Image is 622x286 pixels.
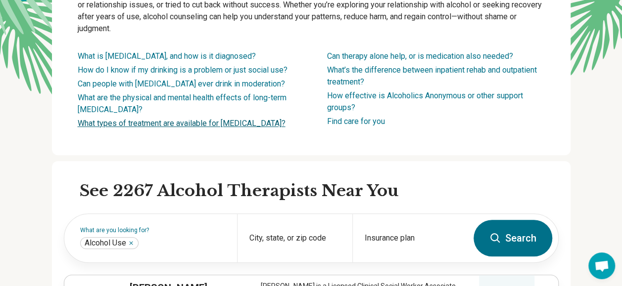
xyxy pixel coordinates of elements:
button: Search [474,220,552,256]
a: Can people with [MEDICAL_DATA] ever drink in moderation? [78,79,285,88]
a: How effective is Alcoholics Anonymous or other support groups? [327,91,523,112]
a: What’s the difference between inpatient rehab and outpatient treatment? [327,65,537,86]
a: How do I know if my drinking is a problem or just social use? [78,65,287,75]
a: What are the physical and mental health effects of long-term [MEDICAL_DATA]? [78,93,287,114]
h2: See 2267 Alcohol Therapists Near You [80,181,559,202]
label: What are you looking for? [80,227,225,233]
div: Alcohol Use [80,237,139,249]
a: Can therapy alone help, or is medication also needed? [327,51,513,61]
a: What types of treatment are available for [MEDICAL_DATA]? [78,119,286,128]
a: Find care for you [327,117,385,126]
span: Alcohol Use [85,238,126,248]
a: What is [MEDICAL_DATA], and how is it diagnosed? [78,51,256,61]
button: Alcohol Use [128,240,134,246]
a: Open chat [588,252,615,279]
